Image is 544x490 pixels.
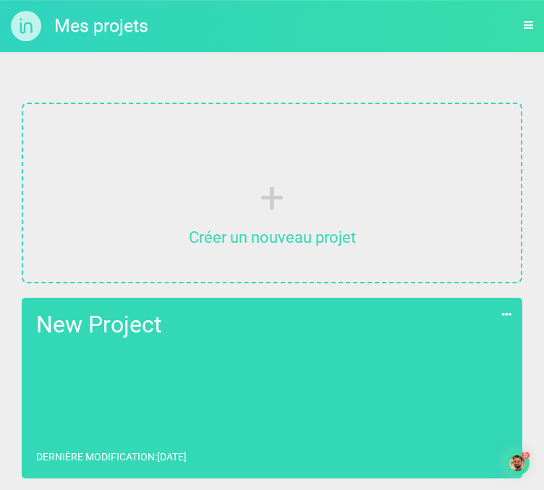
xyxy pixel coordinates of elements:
[505,451,530,476] button: launcher-image-alternative-text
[36,312,508,338] h2: New Project
[22,298,522,478] a: New ProjectDernière modification:[DATE]
[509,455,525,471] img: launcher-image-alternative-text
[23,104,521,282] a: Créer un nouveau projet
[23,223,521,252] p: Créer un nouveau projet
[54,7,148,45] a: Mes projets
[522,452,529,459] div: 5
[36,450,187,464] p: Dernière modification : [DATE]
[505,451,530,476] div: Open Checklist, remaining modules: 5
